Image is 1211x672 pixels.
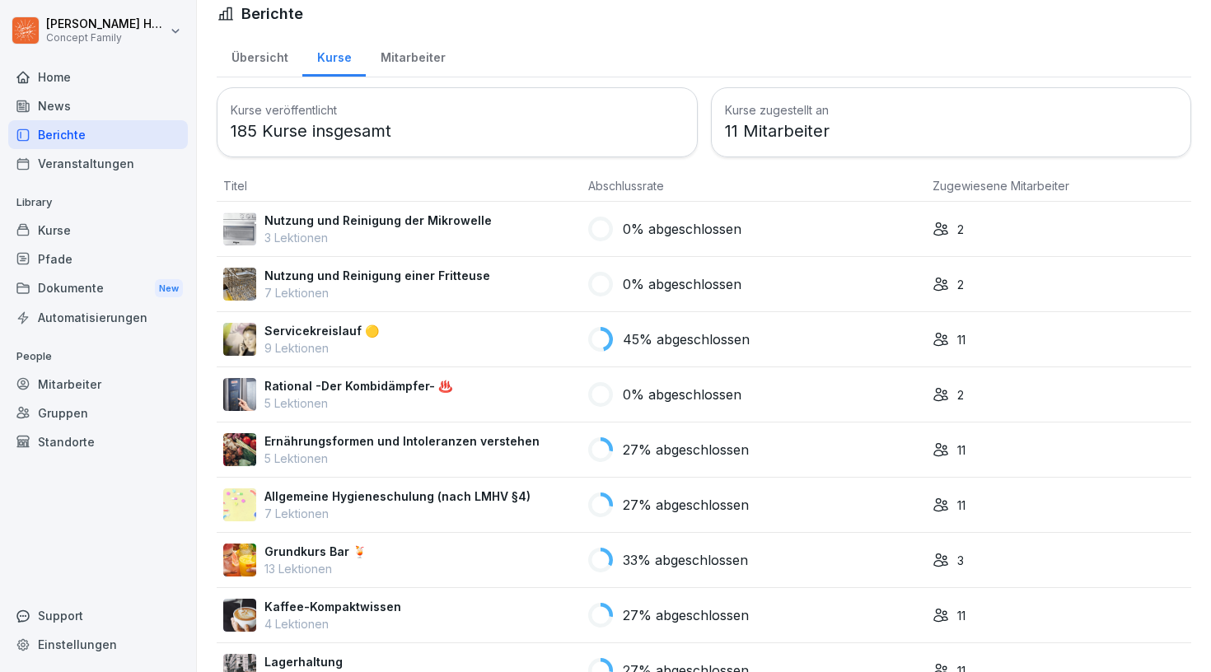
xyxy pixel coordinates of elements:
p: 11 Mitarbeiter [725,119,1178,143]
p: 3 [957,552,964,569]
p: Grundkurs Bar 🍹 [264,543,367,560]
a: Kurse [302,35,366,77]
a: Home [8,63,188,91]
a: Gruppen [8,399,188,427]
p: 3 Lektionen [264,229,492,246]
p: Servicekreislauf 🟡 [264,322,379,339]
img: keporxd7e2fe1yz451s804y5.png [223,488,256,521]
p: 185 Kurse insgesamt [231,119,684,143]
img: jc1ievjb437pynzz13nfszya.png [223,544,256,576]
p: Nutzung und Reinigung einer Fritteuse [264,267,490,284]
img: jidx2dt2kkv0mcr788z888xk.png [223,599,256,632]
p: [PERSON_NAME] Haas [46,17,166,31]
p: 27% abgeschlossen [623,605,749,625]
img: b2msvuojt3s6egexuweix326.png [223,268,256,301]
div: New [155,279,183,298]
img: h1lolpoaabqe534qsg7vh4f7.png [223,212,256,245]
h3: Kurse veröffentlicht [231,101,684,119]
a: Pfade [8,245,188,273]
p: 2 [957,276,964,293]
p: 4 Lektionen [264,615,401,632]
p: 7 Lektionen [264,505,531,522]
p: 5 Lektionen [264,394,452,412]
a: Berichte [8,120,188,149]
img: bdidfg6e4ofg5twq7n4gd52h.png [223,433,256,466]
p: 5 Lektionen [264,450,540,467]
p: Rational -Der Kombidämpfer- ♨️ [264,377,452,394]
a: Standorte [8,427,188,456]
div: Support [8,601,188,630]
p: 0% abgeschlossen [623,274,741,294]
a: Automatisierungen [8,303,188,332]
p: Nutzung und Reinigung der Mikrowelle [264,212,492,229]
p: Concept Family [46,32,166,44]
p: 2 [957,221,964,238]
p: 2 [957,386,964,404]
a: Mitarbeiter [366,35,460,77]
p: Ernährungsformen und Intoleranzen verstehen [264,432,540,450]
p: Library [8,189,188,216]
a: Mitarbeiter [8,370,188,399]
a: Veranstaltungen [8,149,188,178]
a: Kurse [8,216,188,245]
p: 27% abgeschlossen [623,495,749,515]
a: Einstellungen [8,630,188,659]
h1: Berichte [241,2,303,25]
p: 11 [957,497,966,514]
p: 27% abgeschlossen [623,440,749,460]
h3: Kurse zugestellt an [725,101,1178,119]
p: Allgemeine Hygieneschulung (nach LMHV §4) [264,488,531,505]
p: 11 [957,607,966,624]
p: People [8,343,188,370]
a: Übersicht [217,35,302,77]
a: News [8,91,188,120]
p: 7 Lektionen [264,284,490,301]
p: 11 [957,441,966,459]
p: 9 Lektionen [264,339,379,357]
p: 13 Lektionen [264,560,367,577]
p: 0% abgeschlossen [623,219,741,239]
p: 33% abgeschlossen [623,550,748,570]
span: Zugewiesene Mitarbeiter [933,179,1069,193]
p: Lagerhaltung [264,653,343,670]
p: 11 [957,331,966,348]
a: DokumenteNew [8,273,188,304]
th: Abschlussrate [582,170,926,202]
img: v87k9k5isnb6jqloy4jwk1in.png [223,323,256,356]
p: Kaffee-Kompaktwissen [264,598,401,615]
p: 0% abgeschlossen [623,385,741,404]
img: przilfagqu39ul8e09m81im9.png [223,378,256,411]
p: 45% abgeschlossen [623,329,750,349]
span: Titel [223,179,247,193]
div: Dokumente [8,273,188,304]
